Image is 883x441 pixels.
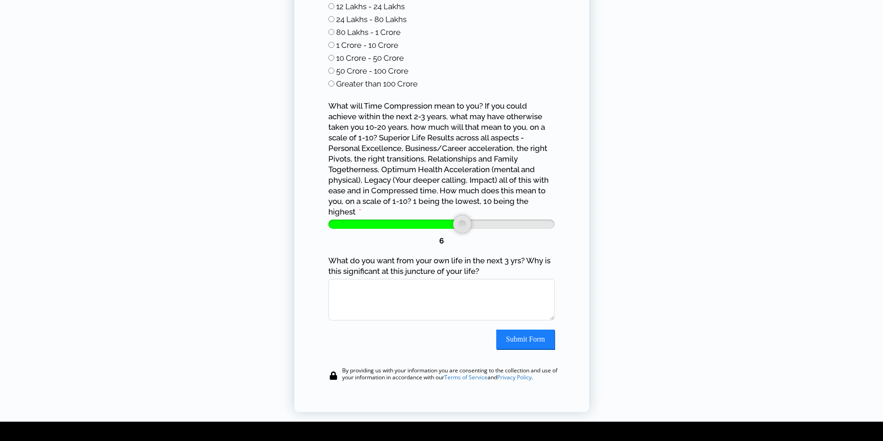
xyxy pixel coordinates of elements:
[497,373,532,381] a: Privacy Policy
[342,367,558,381] div: By providing us with your information you are consenting to the collection and use of your inform...
[328,55,334,61] input: 10 Crore - 50 Crore
[328,16,334,22] input: 24 Lakhs - 80 Lakhs
[336,28,401,37] span: 80 Lakhs - 1 Crore
[328,42,334,48] input: 1 Crore - 10 Crore
[336,15,407,24] span: 24 Lakhs - 80 Lakhs
[328,81,334,87] input: Greater than 100 Crore
[328,279,555,320] textarea: What do you want from your own life in the next 3 yrs? Why is this significant at this juncture o...
[336,2,405,11] span: 12 Lakhs - 24 Lakhs
[444,373,487,381] a: Terms of Service
[336,41,398,50] span: 1 Crore - 10 Crore
[336,79,418,88] span: Greater than 100 Crore
[336,53,404,63] span: 10 Crore - 50 Crore
[328,3,334,9] input: 12 Lakhs - 24 Lakhs
[328,68,334,74] input: 50 Crore - 100 Crore
[336,66,408,75] span: 50 Crore - 100 Crore
[328,236,555,246] div: 6
[328,101,555,217] label: What will Time Compression mean to you? If you could achieve within the next 2-3 years, what may ...
[328,255,555,277] label: What do you want from your own life in the next 3 yrs? Why is this significant at this juncture o...
[328,29,334,35] input: 80 Lakhs - 1 Crore
[496,330,555,349] button: Submit Form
